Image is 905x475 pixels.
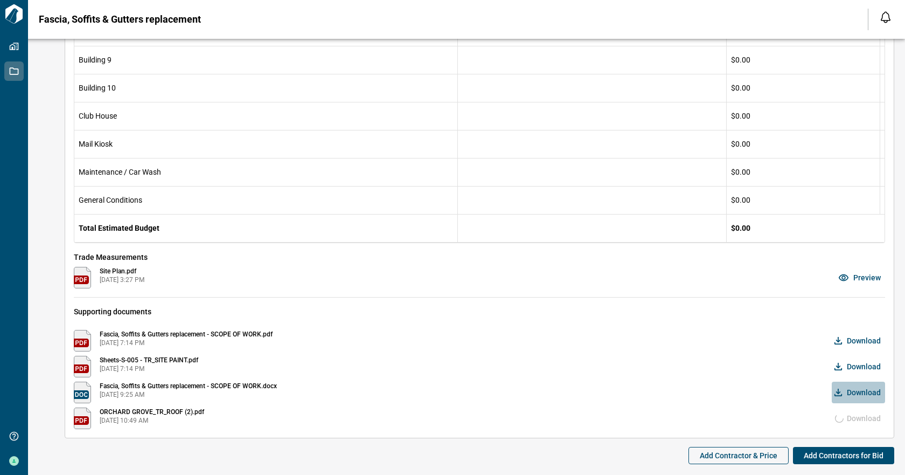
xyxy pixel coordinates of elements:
[79,168,161,176] span: Maintenance / Car Wash
[847,361,881,372] span: Download
[100,276,144,284] span: [DATE] 3:27 PM
[39,14,201,25] span: Fascia, Soffits & Gutters replacement
[100,356,198,364] span: Sheets-S-005 - TR_SITE PAINT.pdf
[731,111,750,121] span: $0.00
[100,330,273,339] span: Fascia, Soffits & Gutters replacement - SCOPE OF WORK.pdf
[804,450,883,461] span: Add Contractors for Bid
[79,112,117,120] span: Club House
[74,382,91,403] img: docx
[74,252,885,263] span: Trade Measurements
[79,224,159,232] span: Total Estimated Budget
[100,390,277,399] span: [DATE] 9:25 AM
[100,339,273,347] span: [DATE] 7:14 PM
[79,196,142,204] span: General Conditions
[688,447,789,464] button: Add Contractor & Price
[731,195,750,205] span: $0.00
[847,335,881,346] span: Download
[877,9,894,26] button: Open notification feed
[74,356,91,377] img: pdf
[731,167,750,177] span: $0.00
[74,408,91,429] img: pdf
[74,330,91,352] img: pdf
[832,382,885,403] button: Download
[731,82,750,93] span: $0.00
[79,56,112,64] span: Building 9
[79,140,113,148] span: Mail Kiosk
[100,416,204,425] span: [DATE] 10:49 AM
[793,447,894,464] button: Add Contractors for Bid
[100,382,277,390] span: Fascia, Soffits & Gutters replacement - SCOPE OF WORK.docx
[832,356,885,377] button: Download
[700,450,777,461] span: Add Contractor & Price
[731,139,750,149] span: $0.00
[100,364,198,373] span: [DATE] 7:14 PM
[853,272,881,283] span: Preview
[100,408,204,416] span: ORCHARD GROVE_TR_ROOF (2).pdf
[731,223,750,233] span: $0.00
[100,267,144,276] span: Site Plan.pdf
[847,387,881,398] span: Download
[731,54,750,65] span: $0.00
[688,447,789,464] span: For this flow, please add a budget before proceeding. You'll be able to update the price as neede...
[74,306,151,317] span: Supporting documents
[836,267,885,288] button: Preview
[79,84,116,92] span: Building 10
[74,267,91,288] img: pdf
[832,330,885,352] button: Download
